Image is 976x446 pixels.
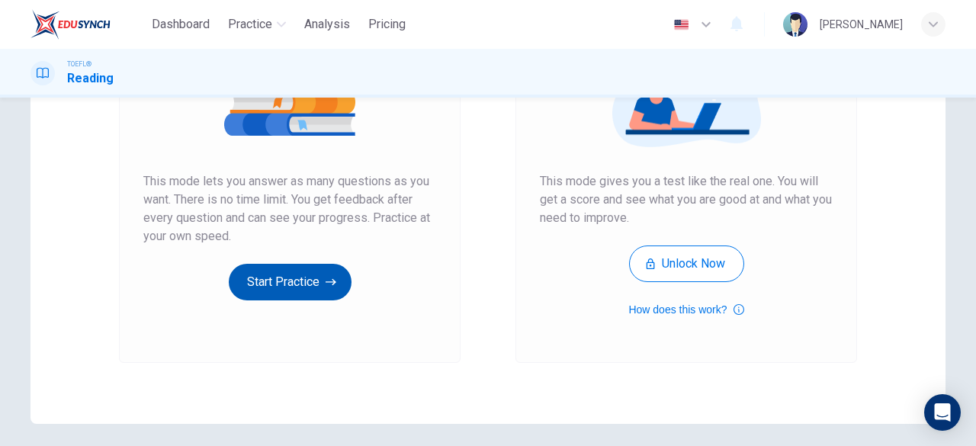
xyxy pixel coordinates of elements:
[67,69,114,88] h1: Reading
[820,15,903,34] div: [PERSON_NAME]
[67,59,91,69] span: TOEFL®
[152,15,210,34] span: Dashboard
[298,11,356,38] button: Analysis
[304,15,350,34] span: Analysis
[143,172,436,245] span: This mode lets you answer as many questions as you want. There is no time limit. You get feedback...
[368,15,406,34] span: Pricing
[229,264,352,300] button: Start Practice
[629,245,744,282] button: Unlock Now
[672,19,691,30] img: en
[783,12,807,37] img: Profile picture
[540,172,833,227] span: This mode gives you a test like the real one. You will get a score and see what you are good at a...
[222,11,292,38] button: Practice
[146,11,216,38] button: Dashboard
[228,15,272,34] span: Practice
[924,394,961,431] div: Open Intercom Messenger
[30,9,146,40] a: EduSynch logo
[362,11,412,38] button: Pricing
[628,300,743,319] button: How does this work?
[30,9,111,40] img: EduSynch logo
